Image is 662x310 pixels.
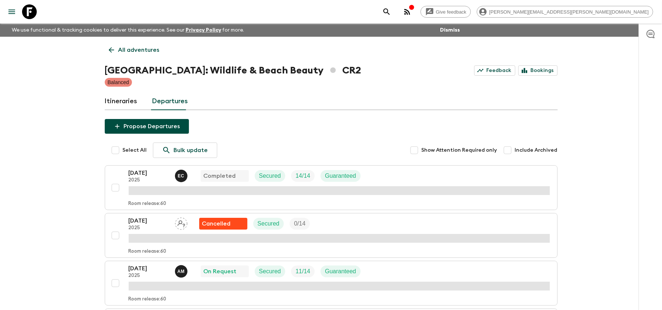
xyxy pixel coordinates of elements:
span: Select All [123,147,147,154]
div: [PERSON_NAME][EMAIL_ADDRESS][PERSON_NAME][DOMAIN_NAME] [477,6,653,18]
span: Show Attention Required only [422,147,497,154]
button: Propose Departures [105,119,189,134]
p: Room release: 60 [129,249,167,255]
span: Include Archived [515,147,558,154]
a: Itineraries [105,93,137,110]
button: AM [175,265,189,278]
button: search adventures [379,4,394,19]
p: Guaranteed [325,172,356,180]
p: Cancelled [202,219,231,228]
a: Bookings [518,65,558,76]
span: Assign pack leader [175,220,187,226]
span: [PERSON_NAME][EMAIL_ADDRESS][PERSON_NAME][DOMAIN_NAME] [485,9,653,15]
span: Allan Morales [175,267,189,273]
p: On Request [204,267,237,276]
p: Bulk update [174,146,208,155]
a: Bulk update [153,143,217,158]
div: Trip Fill [290,218,310,230]
button: Dismiss [438,25,462,35]
div: Secured [253,218,284,230]
a: Departures [152,93,188,110]
div: Secured [255,170,286,182]
h1: [GEOGRAPHIC_DATA]: Wildlife & Beach Beauty CR2 [105,63,361,78]
p: Completed [204,172,236,180]
span: Give feedback [432,9,470,15]
p: [DATE] [129,216,169,225]
p: 11 / 14 [296,267,310,276]
a: Privacy Policy [186,28,221,33]
p: Room release: 60 [129,201,167,207]
p: Secured [258,219,280,228]
p: All adventures [118,46,160,54]
p: Secured [259,267,281,276]
button: [DATE]2025Assign pack leaderFlash Pack cancellationSecuredTrip FillRoom release:60 [105,213,558,258]
p: Balanced [108,79,129,86]
button: [DATE]2025Eduardo Caravaca CompletedSecuredTrip FillGuaranteedRoom release:60 [105,165,558,210]
p: 14 / 14 [296,172,310,180]
p: We use functional & tracking cookies to deliver this experience. See our for more. [9,24,247,37]
a: Feedback [474,65,515,76]
div: Trip Fill [291,170,315,182]
p: Secured [259,172,281,180]
p: Room release: 60 [129,296,167,302]
p: Guaranteed [325,267,356,276]
button: menu [4,4,19,19]
p: [DATE] [129,169,169,177]
div: Flash Pack cancellation [199,218,247,230]
div: Secured [255,266,286,277]
a: Give feedback [421,6,471,18]
span: Eduardo Caravaca [175,172,189,178]
p: [DATE] [129,264,169,273]
p: 0 / 14 [294,219,305,228]
p: 2025 [129,225,169,231]
p: A M [178,268,185,274]
p: 2025 [129,177,169,183]
a: All adventures [105,43,164,57]
button: [DATE]2025Allan MoralesOn RequestSecuredTrip FillGuaranteedRoom release:60 [105,261,558,306]
p: 2025 [129,273,169,279]
div: Trip Fill [291,266,315,277]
